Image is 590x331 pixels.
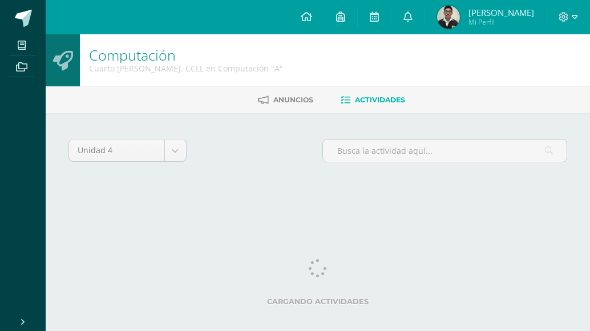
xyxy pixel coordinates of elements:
a: Actividades [341,91,405,109]
span: Anuncios [273,95,313,104]
label: Cargando actividades [68,297,567,306]
a: Anuncios [258,91,313,109]
a: Computación [89,45,176,65]
img: 72b8bc70e068d9684a4dba7b474e215a.png [437,6,460,29]
span: Unidad 4 [78,139,156,161]
input: Busca la actividad aquí... [323,139,567,162]
span: Actividades [355,95,405,104]
h1: Computación [89,47,283,63]
span: Mi Perfil [468,17,534,27]
a: Unidad 4 [69,139,186,161]
span: [PERSON_NAME] [468,7,534,18]
div: Cuarto Bach. CCLL en Computación 'A' [89,63,283,74]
